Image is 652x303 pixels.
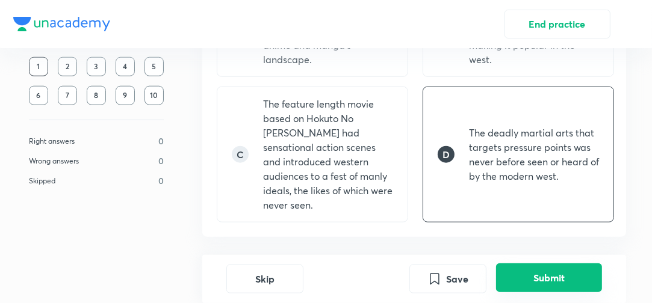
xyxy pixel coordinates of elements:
[469,126,599,183] p: The deadly martial arts that targets pressure points was never before seen or heard of by the mod...
[58,57,77,76] div: 2
[263,97,393,212] p: The feature length movie based on Hokuto No [PERSON_NAME] had sensational action scenes and intro...
[158,135,164,147] p: 0
[87,86,106,105] div: 8
[87,57,106,76] div: 3
[226,265,303,293] button: Skip
[13,17,110,31] img: Company Logo
[158,174,164,187] p: 0
[496,263,602,292] button: Submit
[29,86,48,105] div: 6
[116,57,135,76] div: 4
[158,155,164,167] p: 0
[116,86,135,105] div: 9
[29,57,48,76] div: 1
[29,136,75,147] p: Right answers
[58,86,77,105] div: 7
[144,57,164,76] div: 5
[505,10,610,38] button: End practice
[29,176,55,186] p: Skipped
[409,265,486,293] button: Save
[232,146,249,163] div: C
[29,156,79,167] p: Wrong answers
[144,86,164,105] div: 10
[438,146,455,163] div: D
